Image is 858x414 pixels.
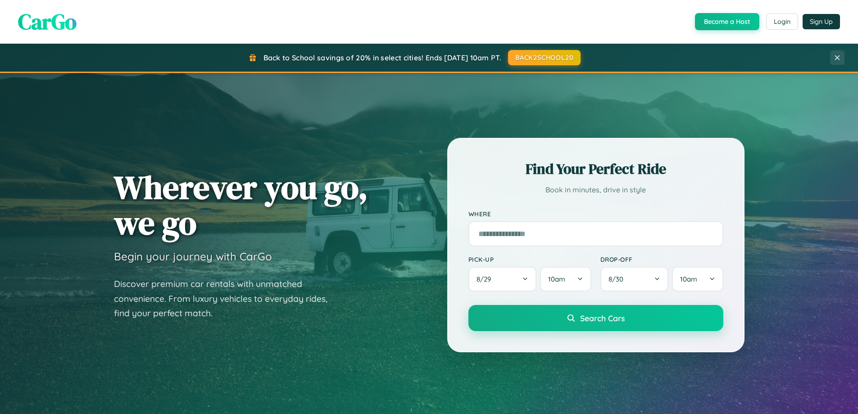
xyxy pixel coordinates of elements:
button: 8/30 [600,267,669,291]
p: Book in minutes, drive in style [468,183,723,196]
span: Back to School savings of 20% in select cities! Ends [DATE] 10am PT. [263,53,501,62]
button: BACK2SCHOOL20 [508,50,581,65]
label: Where [468,210,723,218]
button: Login [766,14,798,30]
span: Search Cars [580,313,625,323]
button: Become a Host [695,13,759,30]
span: 8 / 29 [477,275,495,283]
button: 10am [540,267,591,291]
label: Drop-off [600,255,723,263]
h3: Begin your journey with CarGo [114,250,272,263]
label: Pick-up [468,255,591,263]
span: 10am [548,275,565,283]
button: Sign Up [803,14,840,29]
p: Discover premium car rentals with unmatched convenience. From luxury vehicles to everyday rides, ... [114,277,339,321]
span: CarGo [18,7,77,36]
button: 8/29 [468,267,537,291]
button: Search Cars [468,305,723,331]
h1: Wherever you go, we go [114,169,368,241]
h2: Find Your Perfect Ride [468,159,723,179]
button: 10am [672,267,723,291]
span: 10am [680,275,697,283]
span: 8 / 30 [608,275,628,283]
